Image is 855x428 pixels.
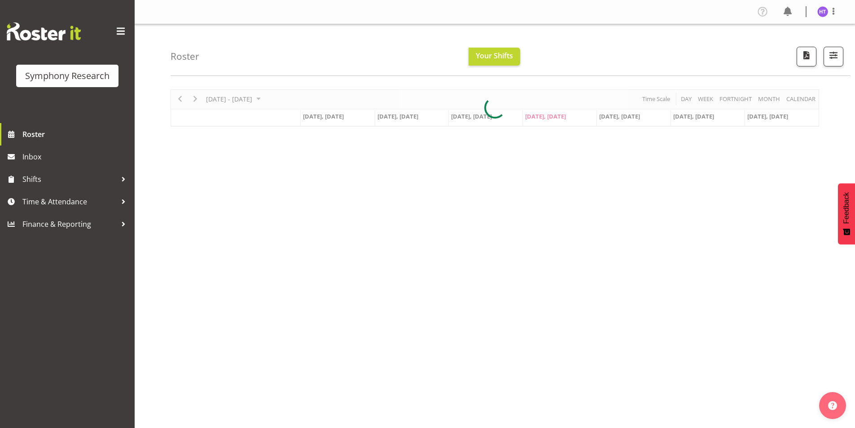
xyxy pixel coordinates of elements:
[469,48,520,66] button: Your Shifts
[22,128,130,141] span: Roster
[797,47,816,66] button: Download a PDF of the roster according to the set date range.
[22,150,130,163] span: Inbox
[824,47,843,66] button: Filter Shifts
[842,192,851,224] span: Feedback
[476,51,513,61] span: Your Shifts
[817,6,828,17] img: hal-thomas1264.jpg
[22,217,117,231] span: Finance & Reporting
[7,22,81,40] img: Rosterit website logo
[171,51,199,62] h4: Roster
[25,69,110,83] div: Symphony Research
[838,183,855,244] button: Feedback - Show survey
[22,195,117,208] span: Time & Attendance
[828,401,837,410] img: help-xxl-2.png
[22,172,117,186] span: Shifts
